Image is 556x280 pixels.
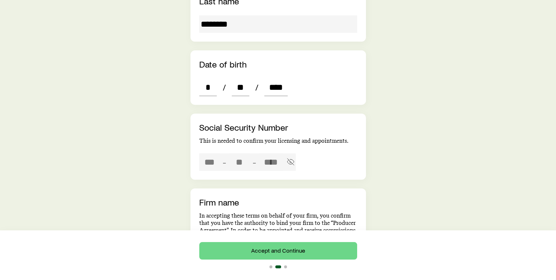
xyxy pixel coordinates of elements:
[252,82,261,92] span: /
[253,157,256,167] span: -
[199,122,288,133] label: Social Security Number
[199,78,288,96] div: dateOfBirth
[223,157,226,167] span: -
[220,82,229,92] span: /
[199,197,239,207] label: Firm name
[199,59,247,69] label: Date of birth
[199,242,357,260] button: Accept and Continue
[199,137,357,145] p: This is needed to confirm your licensing and appointments.
[199,212,357,241] p: In accepting these terms on behalf of your firm, you confirm that you have the authority to bind ...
